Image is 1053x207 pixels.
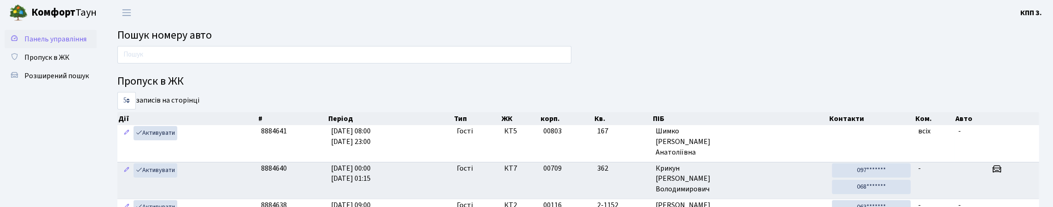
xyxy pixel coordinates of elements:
[261,126,287,136] span: 8884641
[543,163,562,173] span: 00709
[652,112,828,125] th: ПІБ
[327,112,454,125] th: Період
[117,46,571,63] input: Пошук
[453,112,500,125] th: Тип
[914,112,954,125] th: Ком.
[597,126,649,137] span: 167
[457,163,473,174] span: Гості
[1020,7,1042,18] a: КПП 3.
[24,71,89,81] span: Розширений пошук
[5,48,97,67] a: Пропуск в ЖК
[5,67,97,85] a: Розширений пошук
[457,126,473,137] span: Гості
[656,126,825,158] span: Шимко [PERSON_NAME] Анатоліївна
[117,92,136,109] select: записів на сторінці
[597,163,649,174] span: 362
[918,163,921,173] span: -
[5,30,97,48] a: Панель управління
[117,75,1039,88] h4: Пропуск в ЖК
[331,126,371,147] span: [DATE] 08:00 [DATE] 23:00
[540,112,593,125] th: корп.
[121,163,132,178] a: Редагувати
[261,163,287,173] span: 8884640
[918,126,931,136] span: всіх
[593,112,652,125] th: Кв.
[656,163,825,195] span: Крикун [PERSON_NAME] Володимирович
[117,112,257,125] th: Дії
[121,126,132,140] a: Редагувати
[115,5,138,20] button: Переключити навігацію
[117,92,199,109] label: записів на сторінці
[134,163,177,178] a: Активувати
[24,52,70,63] span: Пропуск в ЖК
[24,34,87,44] span: Панель управління
[257,112,327,125] th: #
[828,112,914,125] th: Контакти
[117,27,212,43] span: Пошук номеру авто
[9,4,28,22] img: logo.png
[543,126,562,136] span: 00803
[31,5,97,21] span: Таун
[955,112,1040,125] th: Авто
[504,163,536,174] span: КТ7
[504,126,536,137] span: КТ5
[500,112,540,125] th: ЖК
[331,163,371,184] span: [DATE] 00:00 [DATE] 01:15
[31,5,76,20] b: Комфорт
[1020,8,1042,18] b: КПП 3.
[134,126,177,140] a: Активувати
[958,126,961,136] span: -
